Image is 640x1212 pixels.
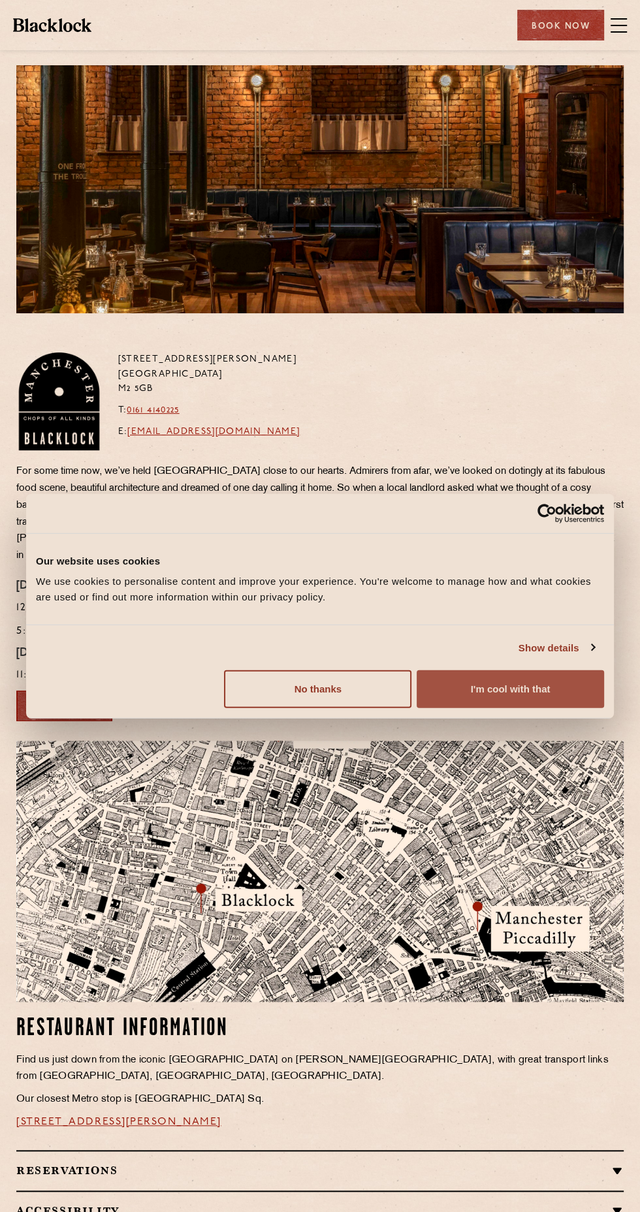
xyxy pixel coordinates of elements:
a: Usercentrics Cookiebot - opens in a new window [490,503,604,523]
a: [EMAIL_ADDRESS][DOMAIN_NAME] [127,427,300,437]
p: 11:45am - 7:30pm (Last Seating) [16,667,202,684]
h4: [DATE] - [DATE] [16,580,114,594]
a: [STREET_ADDRESS][PERSON_NAME] [16,1117,221,1127]
p: [STREET_ADDRESS][PERSON_NAME] [GEOGRAPHIC_DATA] M2 5GB [118,352,300,397]
h2: Restaurant Information [16,1016,381,1042]
span: Find us just down from the iconic [GEOGRAPHIC_DATA] on [PERSON_NAME][GEOGRAPHIC_DATA], with great... [16,1055,609,1081]
div: Book Now [517,10,604,40]
div: We use cookies to personalise content and improve your experience. You're welcome to manage how a... [36,574,604,605]
p: E: [118,425,300,440]
img: svg%3E [562,767,640,1028]
button: I'm cool with that [417,670,604,708]
p: 5:00pm - 10:00pm [16,623,114,640]
h4: [DATE] [16,647,202,661]
p: T: [118,403,300,418]
div: Our website uses cookies [36,553,604,568]
a: 0161 4140225 [127,405,179,415]
p: For some time now, we’ve held [GEOGRAPHIC_DATA] close to our hearts. Admirers from afar, we’ve lo... [16,463,624,565]
h2: Reservations [16,1164,624,1177]
span: Our closest Metro stop is [GEOGRAPHIC_DATA] Sq. [16,1095,264,1104]
a: Book a Table [16,691,112,721]
img: BL_Textured_Logo-footer-cropped.svg [13,18,91,31]
p: 12:00pm - 3:00pm [16,600,114,617]
button: No thanks [224,670,411,708]
a: Show details [519,640,594,655]
img: BL_Manchester_Logo-bleed.png [16,352,102,450]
